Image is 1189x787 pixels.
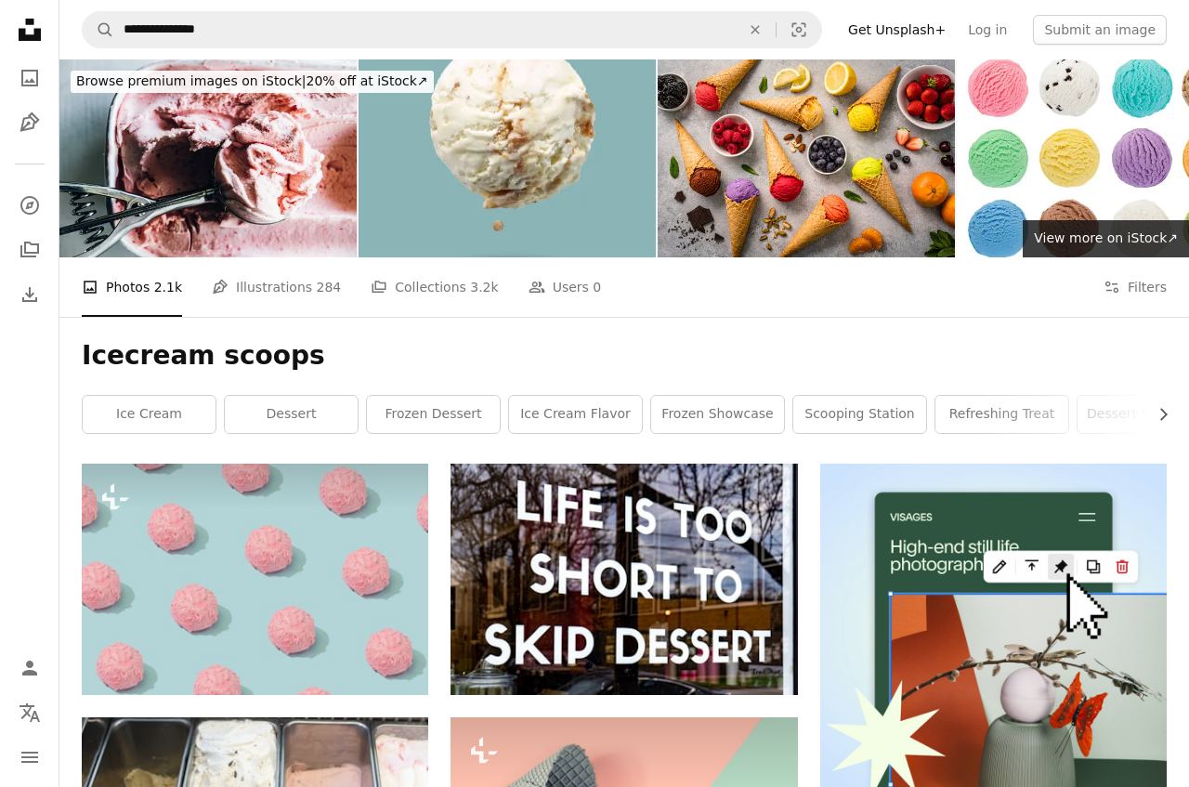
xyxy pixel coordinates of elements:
[651,396,784,433] a: frozen showcase
[83,12,114,47] button: Search Unsplash
[83,396,216,433] a: ice cream
[11,187,48,224] a: Explore
[11,694,48,731] button: Language
[76,73,306,88] span: Browse premium images on iStock |
[82,571,428,587] a: Minimal summer food concept.
[371,257,498,317] a: Collections 3.2k
[317,277,342,297] span: 284
[777,12,821,47] button: Visual search
[529,257,602,317] a: Users 0
[593,277,601,297] span: 0
[1033,15,1167,45] button: Submit an image
[837,15,957,45] a: Get Unsplash+
[82,464,428,695] img: Minimal summer food concept.
[793,396,926,433] a: scooping station
[367,396,500,433] a: frozen dessert
[11,231,48,269] a: Collections
[76,73,428,88] span: 20% off at iStock ↗
[225,396,358,433] a: dessert
[1034,230,1178,245] span: View more on iStock ↗
[59,59,445,104] a: Browse premium images on iStock|20% off at iStock↗
[509,396,642,433] a: ice cream flavor
[735,12,776,47] button: Clear
[59,59,357,257] img: Serving homemade strawberry ice cream
[1023,220,1189,257] a: View more on iStock↗
[1104,257,1167,317] button: Filters
[658,59,955,257] img: Multicolored ice cream cones and fruits shot from above on gray background
[451,571,797,587] a: a sign that says life is too short to ski desert
[82,11,822,48] form: Find visuals sitewide
[11,276,48,313] a: Download History
[11,104,48,141] a: Illustrations
[212,257,341,317] a: Illustrations 284
[11,59,48,97] a: Photos
[470,277,498,297] span: 3.2k
[1146,396,1167,433] button: scroll list to the right
[935,396,1068,433] a: refreshing treat
[82,339,1167,373] h1: Icecream scoops
[11,739,48,776] button: Menu
[359,59,656,257] img: flying ice cream scoop
[11,649,48,687] a: Log in / Sign up
[451,464,797,695] img: a sign that says life is too short to ski desert
[957,15,1018,45] a: Log in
